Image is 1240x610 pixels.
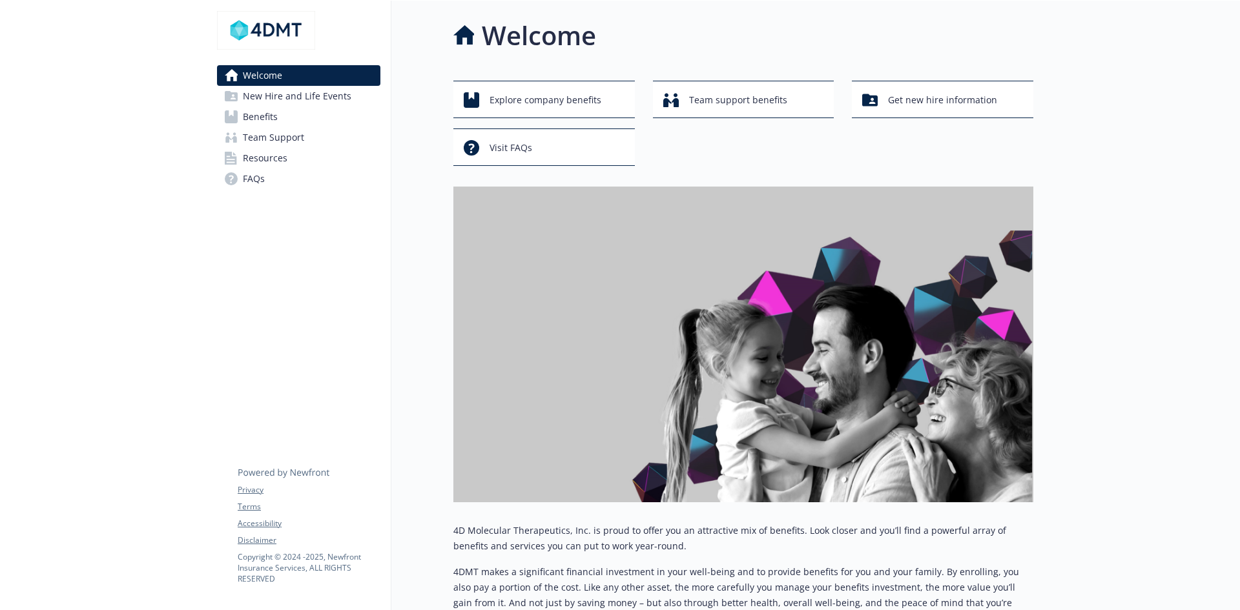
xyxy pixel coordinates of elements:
span: Explore company benefits [490,88,601,112]
span: Team support benefits [689,88,787,112]
span: Team Support [243,127,304,148]
span: FAQs [243,168,265,189]
a: Accessibility [238,518,380,529]
a: Resources [217,148,380,168]
button: Team support benefits [653,81,834,118]
button: Get new hire information [852,81,1033,118]
h1: Welcome [482,16,596,55]
button: Explore company benefits [453,81,635,118]
span: Visit FAQs [490,136,532,160]
a: Disclaimer [238,534,380,546]
span: Resources [243,148,287,168]
a: Welcome [217,65,380,86]
span: Benefits [243,107,278,127]
span: New Hire and Life Events [243,86,351,107]
img: overview page banner [453,187,1033,502]
span: Welcome [243,65,282,86]
a: Privacy [238,484,380,496]
p: 4D Molecular Therapeutics, Inc. is proud to offer you an attractive mix of benefits. Look closer ... [453,523,1033,554]
a: Terms [238,501,380,513]
a: New Hire and Life Events [217,86,380,107]
button: Visit FAQs [453,128,635,166]
a: Benefits [217,107,380,127]
p: Copyright © 2024 - 2025 , Newfront Insurance Services, ALL RIGHTS RESERVED [238,551,380,584]
a: FAQs [217,168,380,189]
a: Team Support [217,127,380,148]
span: Get new hire information [888,88,997,112]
